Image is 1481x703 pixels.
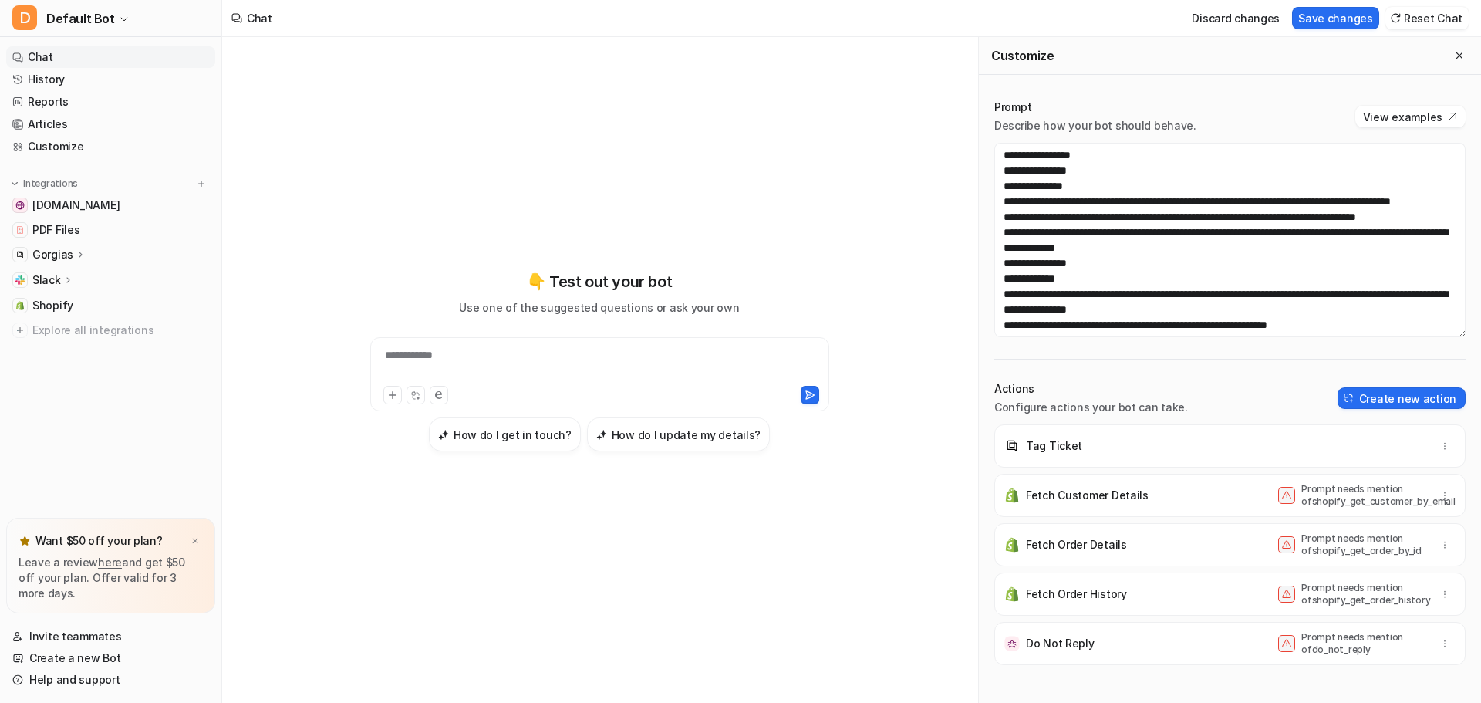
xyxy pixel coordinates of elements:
[6,91,215,113] a: Reports
[23,177,78,190] p: Integrations
[1292,7,1379,29] button: Save changes
[994,400,1188,415] p: Configure actions your bot can take.
[6,176,83,191] button: Integrations
[991,48,1054,63] h2: Customize
[438,429,449,441] img: How do I get in touch?
[6,194,215,216] a: help.years.com[DOMAIN_NAME]
[196,178,207,189] img: menu_add.svg
[1004,438,1020,454] img: Tag Ticket icon
[247,10,272,26] div: Chat
[1301,582,1425,607] p: Prompt needs mention of shopify_get_order_history
[994,118,1196,134] p: Describe how your bot should behave.
[1186,7,1286,29] button: Discard changes
[6,669,215,691] a: Help and support
[454,427,572,443] h3: How do I get in touch?
[19,555,203,601] p: Leave a review and get $50 off your plan. Offer valid for 3 more days.
[1450,46,1469,65] button: Close flyout
[12,323,28,338] img: explore all integrations
[1026,586,1127,602] p: Fetch Order History
[32,272,61,288] p: Slack
[98,556,122,569] a: here
[6,46,215,68] a: Chat
[994,100,1196,115] p: Prompt
[1004,586,1020,602] img: Fetch Order History icon
[6,626,215,647] a: Invite teammates
[32,298,73,313] span: Shopify
[6,295,215,316] a: ShopifyShopify
[1301,532,1425,557] p: Prompt needs mention of shopify_get_order_by_id
[1026,537,1127,553] p: Fetch Order Details
[15,301,25,310] img: Shopify
[15,201,25,210] img: help.years.com
[612,427,761,443] h3: How do I update my details?
[587,417,770,451] button: How do I update my details?How do I update my details?
[6,69,215,90] a: History
[1301,483,1425,508] p: Prompt needs mention of shopify_get_customer_by_email
[46,8,115,29] span: Default Bot
[459,299,739,316] p: Use one of the suggested questions or ask your own
[527,270,672,293] p: 👇 Test out your bot
[191,536,200,546] img: x
[994,381,1188,397] p: Actions
[1390,12,1401,24] img: reset
[1004,488,1020,503] img: Fetch Customer Details icon
[19,535,31,547] img: star
[15,275,25,285] img: Slack
[1004,636,1020,651] img: Do Not Reply icon
[1026,488,1149,503] p: Fetch Customer Details
[9,178,20,189] img: expand menu
[6,136,215,157] a: Customize
[596,429,607,441] img: How do I update my details?
[35,533,163,549] p: Want $50 off your plan?
[32,318,209,343] span: Explore all integrations
[32,198,120,213] span: [DOMAIN_NAME]
[32,222,79,238] span: PDF Files
[6,219,215,241] a: PDF FilesPDF Files
[32,247,73,262] p: Gorgias
[1026,438,1082,454] p: Tag Ticket
[6,113,215,135] a: Articles
[1385,7,1469,29] button: Reset Chat
[429,417,581,451] button: How do I get in touch?How do I get in touch?
[1004,537,1020,553] img: Fetch Order Details icon
[1026,636,1095,651] p: Do Not Reply
[15,225,25,235] img: PDF Files
[15,250,25,259] img: Gorgias
[1344,393,1354,404] img: create-action-icon.svg
[6,319,215,341] a: Explore all integrations
[1301,631,1425,656] p: Prompt needs mention of do_not_reply
[1338,387,1466,409] button: Create new action
[12,5,37,30] span: D
[6,647,215,669] a: Create a new Bot
[1355,106,1466,127] button: View examples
